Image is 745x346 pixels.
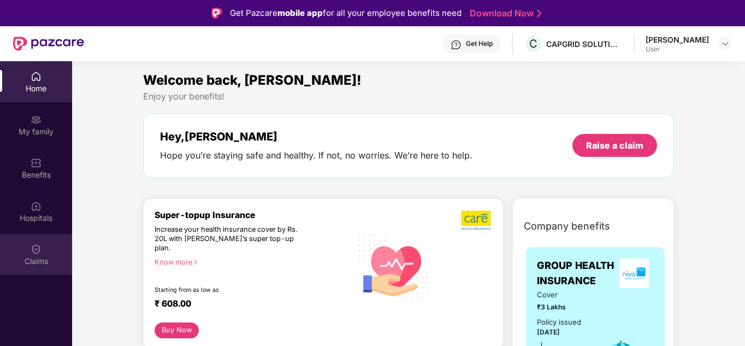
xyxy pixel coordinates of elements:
[277,8,323,18] strong: mobile app
[646,45,709,54] div: User
[31,114,42,125] img: svg+xml;base64,PHN2ZyB3aWR0aD0iMjAiIGhlaWdodD0iMjAiIHZpZXdCb3g9IjAgMCAyMCAyMCIgZmlsbD0ibm9uZSIgeG...
[537,289,588,301] span: Cover
[160,130,472,143] div: Hey, [PERSON_NAME]
[31,157,42,168] img: svg+xml;base64,PHN2ZyBpZD0iQmVuZWZpdHMiIHhtbG5zPSJodHRwOi8vd3d3LnczLm9yZy8yMDAwL3N2ZyIgd2lkdGg9Ij...
[143,72,362,88] span: Welcome back, [PERSON_NAME]!
[155,258,345,266] div: Know more
[451,39,462,50] img: svg+xml;base64,PHN2ZyBpZD0iSGVscC0zMngzMiIgeG1sbnM9Imh0dHA6Ly93d3cudzMub3JnLzIwMDAvc3ZnIiB3aWR0aD...
[529,37,537,50] span: C
[155,322,199,338] button: Buy Now
[646,34,709,45] div: [PERSON_NAME]
[211,8,222,19] img: Logo
[155,210,352,220] div: Super-topup Insurance
[155,298,341,312] div: ₹ 608.00
[352,223,436,309] img: svg+xml;base64,PHN2ZyB4bWxucz0iaHR0cDovL3d3dy53My5vcmcvMjAwMC9zdmciIHhtbG5zOnhsaW5rPSJodHRwOi8vd3...
[31,201,42,212] img: svg+xml;base64,PHN2ZyBpZD0iSG9zcGl0YWxzIiB4bWxucz0iaHR0cDovL3d3dy53My5vcmcvMjAwMC9zdmciIHdpZHRoPS...
[619,259,649,288] img: insurerLogo
[160,150,472,161] div: Hope you’re staying safe and healthy. If not, no worries. We’re here to help.
[13,37,84,51] img: New Pazcare Logo
[31,244,42,255] img: svg+xml;base64,PHN2ZyBpZD0iQ2xhaW0iIHhtbG5zPSJodHRwOi8vd3d3LnczLm9yZy8yMDAwL3N2ZyIgd2lkdGg9IjIwIi...
[192,259,198,265] span: right
[461,210,492,231] img: b5dec4f62d2307b9de63beb79f102df3.png
[31,71,42,82] img: svg+xml;base64,PHN2ZyBpZD0iSG9tZSIgeG1sbnM9Imh0dHA6Ly93d3cudzMub3JnLzIwMDAvc3ZnIiB3aWR0aD0iMjAiIG...
[143,91,674,102] div: Enjoy your benefits!
[537,328,560,336] span: [DATE]
[230,7,462,20] div: Get Pazcare for all your employee benefits need
[155,286,305,294] div: Starting from as low as
[155,225,304,253] div: Increase your health insurance cover by Rs. 20L with [PERSON_NAME]’s super top-up plan.
[586,139,643,151] div: Raise a claim
[537,302,588,312] span: ₹3 Lakhs
[537,316,581,328] div: Policy issued
[537,8,541,19] img: Stroke
[466,39,493,48] div: Get Help
[721,39,730,48] img: svg+xml;base64,PHN2ZyBpZD0iRHJvcGRvd24tMzJ4MzIiIHhtbG5zPSJodHRwOi8vd3d3LnczLm9yZy8yMDAwL3N2ZyIgd2...
[470,8,538,19] a: Download Now
[546,39,623,49] div: CAPGRID SOLUTIONS PRIVATE LIMITED
[537,258,614,289] span: GROUP HEALTH INSURANCE
[524,219,610,234] span: Company benefits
